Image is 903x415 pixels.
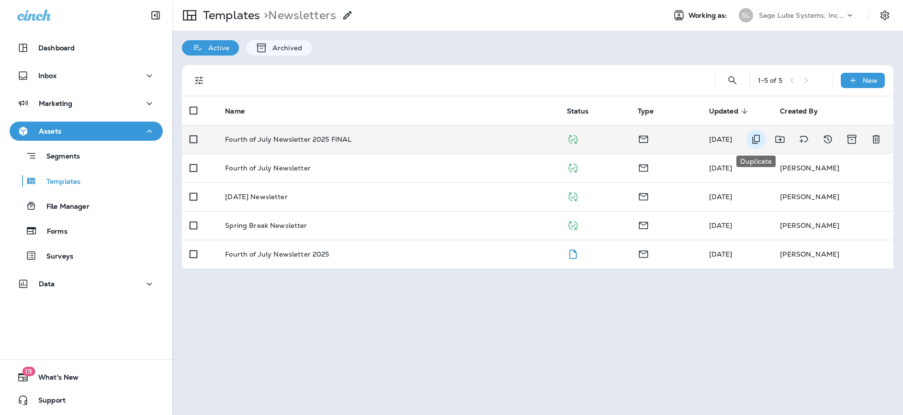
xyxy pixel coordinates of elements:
span: Status [567,107,589,115]
div: Duplicate [736,156,776,167]
button: Inbox [10,66,163,85]
p: Forms [37,227,68,236]
p: Templates [199,8,260,22]
span: Draft [567,249,579,258]
span: Created By [780,107,830,115]
span: Email [638,134,649,143]
button: Assets [10,122,163,141]
span: Name [225,107,257,115]
p: Marketing [39,100,72,107]
span: Digital Marketing Manager [709,250,733,258]
p: Sage Lube Systems, Inc dba LOF Xpress Oil Change [759,11,845,19]
button: Dashboard [10,38,163,57]
button: Collapse Sidebar [142,6,169,25]
button: Archive [842,130,862,149]
td: [PERSON_NAME] [772,154,893,182]
button: Add tags [794,130,813,149]
p: Inbox [38,72,56,79]
p: Fourth of July Newsletter [225,164,311,172]
p: Templates [37,178,80,187]
button: Surveys [10,246,163,266]
span: Created By [780,107,817,115]
span: Email [638,220,649,229]
button: Search Templates [723,71,742,90]
p: [DATE] Newsletter [225,193,287,201]
span: Published [567,191,579,200]
span: Support [29,396,66,408]
span: Digital Marketing Manager [709,135,733,144]
button: Filters [190,71,209,90]
button: Support [10,391,163,410]
span: Updated [709,107,738,115]
span: Published [567,163,579,171]
button: View Changelog [818,130,837,149]
span: Email [638,163,649,171]
p: Assets [39,127,61,135]
span: 19 [22,367,35,376]
div: SL [739,8,753,22]
button: Templates [10,171,163,191]
p: File Manager [37,202,90,212]
span: Email [638,191,649,200]
span: Matthew Goodman [709,164,733,172]
span: Type [638,107,654,115]
p: Fourth of July Newsletter 2025 [225,250,329,258]
td: [PERSON_NAME] [772,182,893,211]
p: Newsletters [260,8,336,22]
span: Samantha Daily [709,221,733,230]
p: New [863,77,878,84]
p: Active [203,44,229,52]
button: Move to folder [770,130,790,149]
span: Email [638,249,649,258]
span: What's New [29,373,79,385]
p: Data [39,280,55,288]
p: Dashboard [38,44,75,52]
p: Surveys [37,252,73,261]
button: Forms [10,221,163,241]
button: File Manager [10,196,163,216]
p: Archived [268,44,302,52]
button: Segments [10,146,163,166]
div: 1 - 5 of 5 [758,77,782,84]
p: Spring Break Newsletter [225,222,307,229]
span: Published [567,220,579,229]
span: Published [567,134,579,143]
button: Settings [876,7,893,24]
td: [PERSON_NAME] [772,211,893,240]
span: Updated [709,107,751,115]
span: Working as: [689,11,729,20]
button: Duplicate [746,130,766,149]
span: Type [638,107,666,115]
span: Status [567,107,601,115]
p: Segments [37,152,80,162]
p: Fourth of July Newsletter 2025 FINAL [225,135,351,143]
button: Delete [867,130,886,149]
td: [PERSON_NAME] [772,240,893,269]
span: Samantha Daily [709,192,733,201]
span: Name [225,107,245,115]
button: Marketing [10,94,163,113]
button: 19What's New [10,368,163,387]
button: Data [10,274,163,293]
